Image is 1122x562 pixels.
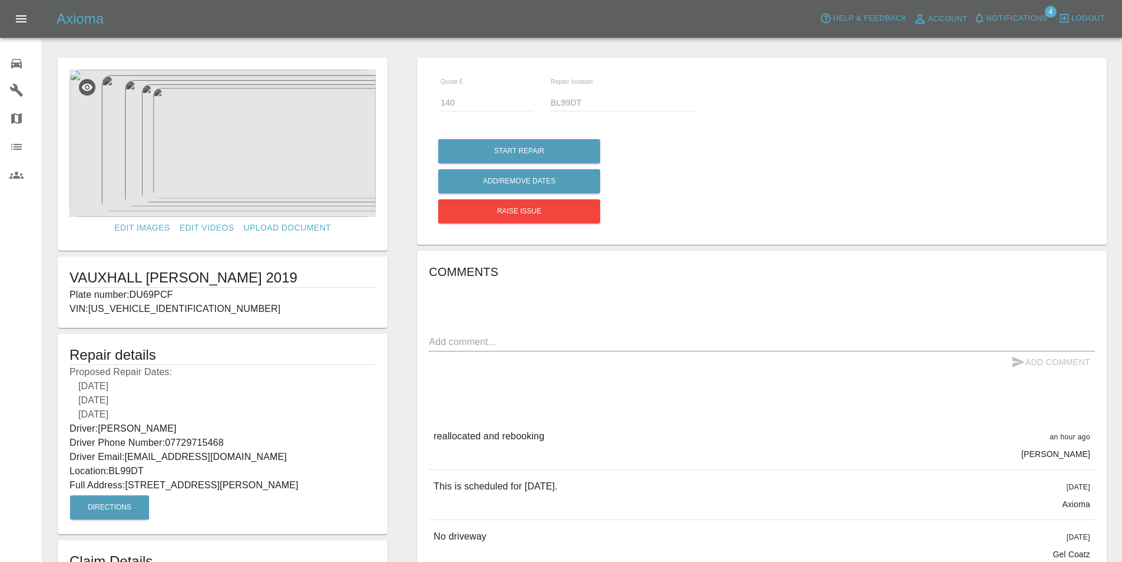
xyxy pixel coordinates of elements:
[69,478,376,492] p: Full Address: [STREET_ADDRESS][PERSON_NAME]
[987,12,1048,25] span: Notifications
[69,346,376,364] h5: Repair details
[1055,9,1108,28] button: Logout
[69,288,376,302] p: Plate number: DU69PCF
[69,365,376,422] p: Proposed Repair Dates:
[910,9,971,28] a: Account
[1050,433,1090,441] span: an hour ago
[1045,6,1057,18] span: 4
[69,70,376,217] img: b23ba4f7-58f5-4efe-9b5a-774d8c9d4e7c
[551,78,593,85] span: Repair location
[429,262,1095,281] h6: Comments
[69,464,376,478] p: Location: BL99DT
[971,9,1051,28] button: Notifications
[817,9,909,28] button: Help & Feedback
[1067,533,1090,541] span: [DATE]
[441,78,463,85] span: Quote £
[69,379,376,393] div: [DATE]
[1021,448,1090,460] p: [PERSON_NAME]
[433,479,557,494] p: This is scheduled for [DATE].
[69,302,376,316] p: VIN: [US_VEHICLE_IDENTIFICATION_NUMBER]
[69,407,376,422] div: [DATE]
[438,139,600,163] button: Start Repair
[1053,548,1090,560] p: Gel Coatz
[69,393,376,407] div: [DATE]
[70,495,149,520] button: Directions
[1067,483,1090,491] span: [DATE]
[438,169,600,193] button: Add/Remove Dates
[7,5,35,33] button: Open drawer
[175,217,239,239] a: Edit Videos
[69,450,376,464] p: Driver Email: [EMAIL_ADDRESS][DOMAIN_NAME]
[69,436,376,450] p: Driver Phone Number: 07729715468
[1071,12,1105,25] span: Logout
[110,217,174,239] a: Edit Images
[438,199,600,224] button: Raise issue
[239,217,336,239] a: Upload Document
[69,422,376,436] p: Driver: [PERSON_NAME]
[833,12,906,25] span: Help & Feedback
[928,12,968,26] span: Account
[433,429,544,443] p: reallocated and rebooking
[69,268,376,287] h1: VAUXHALL [PERSON_NAME] 2019
[57,9,104,28] h5: Axioma
[433,530,486,544] p: No driveway
[1062,498,1090,510] p: Axioma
